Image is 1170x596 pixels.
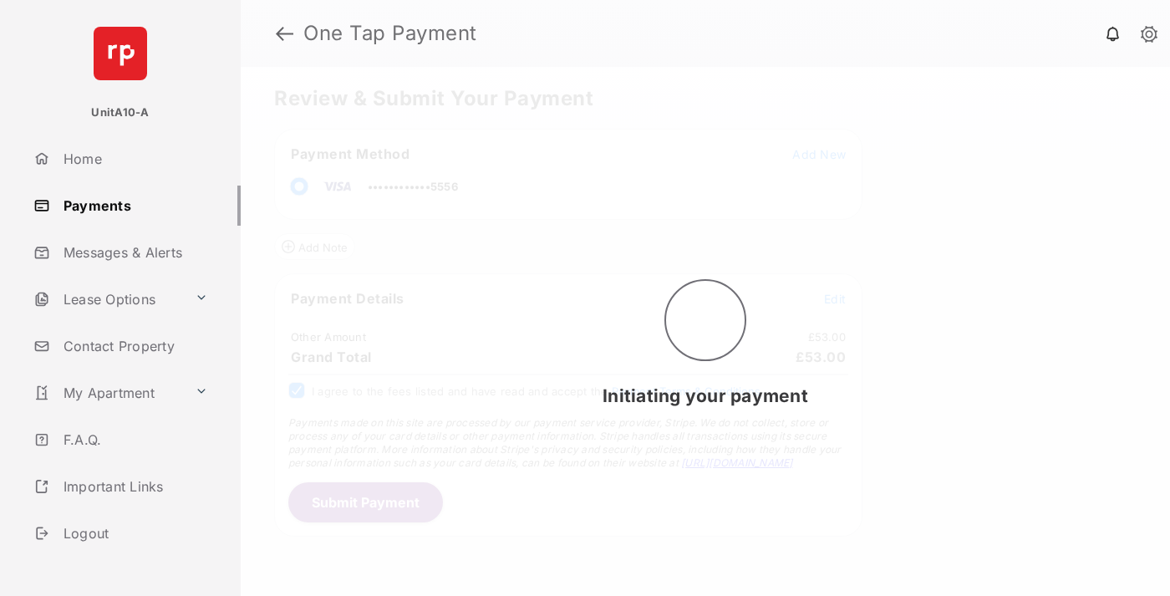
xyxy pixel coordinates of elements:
a: Home [27,139,241,179]
span: Initiating your payment [603,385,808,406]
a: Lease Options [27,279,188,319]
a: Payments [27,186,241,226]
a: My Apartment [27,373,188,413]
a: Logout [27,513,241,553]
img: svg+xml;base64,PHN2ZyB4bWxucz0iaHR0cDovL3d3dy53My5vcmcvMjAwMC9zdmciIHdpZHRoPSI2NCIgaGVpZ2h0PSI2NC... [94,27,147,80]
a: F.A.Q. [27,420,241,460]
p: UnitA10-A [91,104,149,121]
a: Contact Property [27,326,241,366]
a: Important Links [27,466,215,507]
a: Messages & Alerts [27,232,241,273]
strong: One Tap Payment [303,23,477,43]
